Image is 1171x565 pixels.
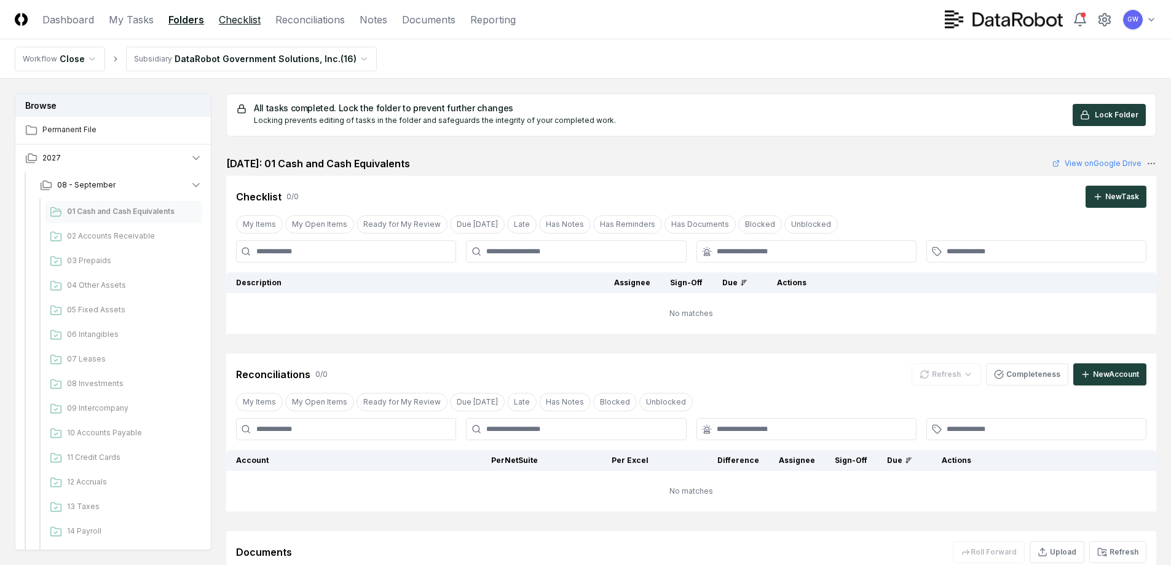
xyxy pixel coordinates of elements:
button: Has Notes [539,393,591,411]
button: Upload [1030,541,1084,563]
a: Folders [168,12,204,27]
span: Permanent File [42,124,202,135]
h3: Browse [15,94,211,117]
button: Has Documents [664,215,736,234]
span: Lock Folder [1095,109,1138,121]
div: Reconciliations [236,367,310,382]
img: Logo [15,13,28,26]
button: Lock Folder [1073,104,1146,126]
button: Ready for My Review [357,215,448,234]
a: Dashboard [42,12,94,27]
span: 12 Accruals [67,476,197,488]
button: My Items [236,215,283,234]
span: 11 Credit Cards [67,452,197,463]
span: 02 Accounts Receivable [67,231,197,242]
th: Per NetSuite [437,450,548,471]
a: 10 Accounts Payable [45,422,202,444]
nav: breadcrumb [15,47,377,71]
a: 09 Intercompany [45,398,202,420]
button: Late [507,215,537,234]
span: 08 - September [57,180,116,191]
a: 07 Leases [45,349,202,371]
div: Due [887,455,912,466]
a: 04 Other Assets [45,275,202,297]
button: Refresh [1089,541,1146,563]
button: Blocked [738,215,782,234]
a: Reconciliations [275,12,345,27]
a: 13 Taxes [45,496,202,518]
div: New Account [1093,369,1139,380]
div: 0 / 0 [315,369,328,380]
a: 14 Payroll [45,521,202,543]
button: Blocked [593,393,637,411]
button: Ready for My Review [357,393,448,411]
a: 06 Intangibles [45,324,202,346]
button: My Open Items [285,215,354,234]
button: Completeness [986,363,1068,385]
span: 14 Payroll [67,526,197,537]
button: Unblocked [639,393,693,411]
span: 07 Leases [67,354,197,365]
button: NewTask [1086,186,1146,208]
button: Unblocked [784,215,838,234]
img: DataRobot logo [945,10,1063,28]
span: GW [1127,15,1138,24]
div: 0 / 0 [286,191,299,202]
div: Actions [932,455,1146,466]
span: 04 Other Assets [67,280,197,291]
a: 11 Credit Cards [45,447,202,469]
th: Sign-Off [825,450,877,471]
div: Actions [767,277,1146,288]
a: 01 Cash and Cash Equivalents [45,201,202,223]
div: New Task [1105,191,1139,202]
span: 05 Fixed Assets [67,304,197,315]
div: Subsidiary [134,53,172,65]
div: Due [722,277,747,288]
a: Checklist [219,12,261,27]
button: Due Today [450,215,505,234]
span: 03 Prepaids [67,255,197,266]
div: Account [236,455,427,466]
span: 08 Investments [67,378,197,389]
button: 2027 [15,144,212,172]
h2: [DATE]: 01 Cash and Cash Equivalents [226,156,410,171]
span: 06 Intangibles [67,329,197,340]
a: Notes [360,12,387,27]
button: 08 - September [30,172,212,199]
button: NewAccount [1073,363,1146,385]
span: 09 Intercompany [67,403,197,414]
a: View onGoogle Drive [1052,158,1141,169]
a: 05 Fixed Assets [45,299,202,322]
th: Assignee [604,272,660,293]
span: 10 Accounts Payable [67,427,197,438]
a: Permanent File [15,117,212,144]
a: 12 Accruals [45,472,202,494]
button: Has Notes [539,215,591,234]
button: My Open Items [285,393,354,411]
td: No matches [226,293,1156,334]
td: No matches [226,471,1156,512]
button: My Items [236,393,283,411]
div: Workflow [23,53,57,65]
th: Per Excel [548,450,658,471]
th: Difference [658,450,769,471]
th: Description [226,272,604,293]
h5: All tasks completed. Lock the folder to prevent further changes [254,104,616,113]
a: My Tasks [109,12,154,27]
a: Documents [402,12,455,27]
button: Late [507,393,537,411]
th: Assignee [769,450,825,471]
span: 2027 [42,152,61,164]
div: Locking prevents editing of tasks in the folder and safeguards the integrity of your completed work. [254,115,616,126]
button: GW [1122,9,1144,31]
span: 13 Taxes [67,501,197,512]
span: 01 Cash and Cash Equivalents [67,206,197,217]
button: Due Today [450,393,505,411]
a: Reporting [470,12,516,27]
th: Sign-Off [660,272,712,293]
div: Documents [236,545,292,559]
a: 02 Accounts Receivable [45,226,202,248]
button: Has Reminders [593,215,662,234]
a: 08 Investments [45,373,202,395]
a: 03 Prepaids [45,250,202,272]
